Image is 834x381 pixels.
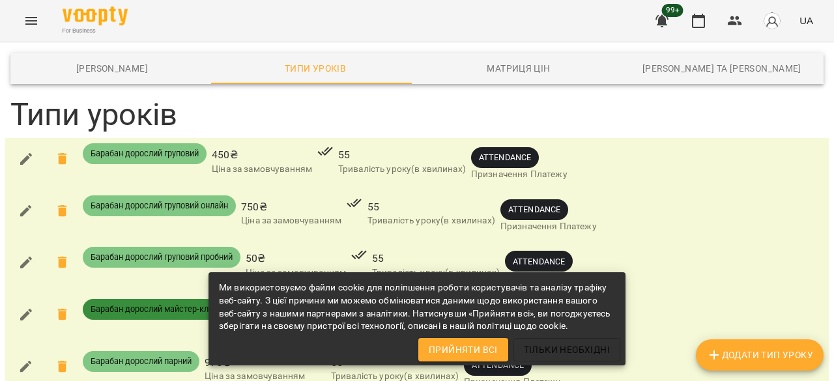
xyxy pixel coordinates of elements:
[205,355,305,371] span: 975 ₴
[219,276,615,338] div: Ми використовуємо файли cookie для поліпшення роботи користувачів та аналізу трафіку веб-сайту. З...
[47,143,78,175] span: Ви впевнені що хочите видалити Барабан дорослий груповий?
[47,299,78,330] span: Ви впевнені що хочите видалити Барабан дорослий майстер-клас онлайн?
[372,251,500,266] span: 55
[83,303,255,315] span: Барабан дорослий майстер-клас онлайн
[246,251,346,266] span: 50 ₴
[367,214,495,227] p: Тривалість уроку(в хвилинах)
[212,147,312,163] span: 450 ₴
[63,27,128,35] span: For Business
[241,199,341,215] span: 750 ₴
[429,342,498,358] span: Прийняти всі
[418,338,508,361] button: Прийняти всі
[63,7,128,25] img: Voopty Logo
[505,272,601,285] p: Призначення Платежу
[47,247,78,278] span: Ви впевнені що хочите видалити Барабан дорослий груповий пробний ?
[338,147,466,163] span: 55
[763,12,781,30] img: avatar_s.png
[83,251,240,263] span: Барабан дорослий груповий пробний
[628,61,816,76] span: [PERSON_NAME] та [PERSON_NAME]
[662,4,683,17] span: 99+
[500,220,597,233] p: Призначення Платежу
[83,356,199,367] span: Барабан дорослий парний
[696,339,824,371] button: Додати Тип Уроку
[83,148,207,160] span: Барабан дорослий груповий
[212,163,312,176] p: Ціна за замовчуванням
[241,214,341,227] p: Ціна за замовчуванням
[83,200,236,212] span: Барабан дорослий груповий онлайн
[372,266,500,279] p: Тривалість уроку(в хвилинах)
[706,347,813,363] span: Додати Тип Уроку
[246,266,346,279] p: Ціна за замовчуванням
[471,151,539,163] span: ATTENDANCE
[799,14,813,27] span: UA
[18,61,206,76] span: [PERSON_NAME]
[513,338,620,361] button: Тільки необхідні
[16,5,47,36] button: Menu
[471,168,568,181] p: Призначення Платежу
[338,163,466,176] p: Тривалість уроку(в хвилинах)
[524,342,610,358] span: Тільки необхідні
[425,61,612,76] span: Матриця цін
[794,8,818,33] button: UA
[505,255,573,268] span: ATTENDANCE
[10,97,824,133] h3: Типи уроків
[47,195,78,227] span: Ви впевнені що хочите видалити Барабан дорослий груповий онлайн?
[222,61,409,76] span: Типи уроків
[367,199,495,215] span: 55
[500,203,568,216] span: ATTENDANCE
